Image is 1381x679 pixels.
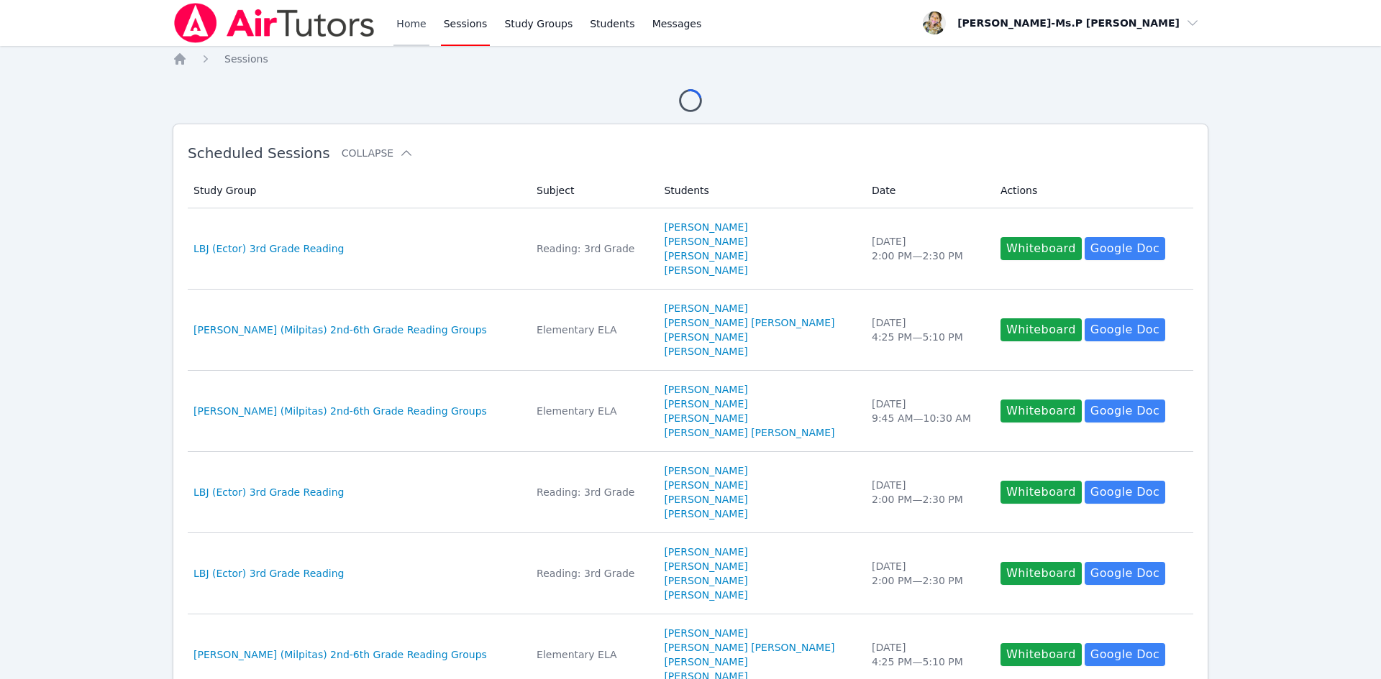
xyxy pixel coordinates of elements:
span: Sessions [224,53,268,65]
th: Subject [528,173,655,208]
a: Google Doc [1085,643,1165,666]
div: Reading: 3rd Grade [537,566,647,581]
tr: LBJ (Ector) 3rd Grade ReadingReading: 3rd Grade[PERSON_NAME][PERSON_NAME][PERSON_NAME][PERSON_NAM... [188,452,1193,533]
div: Reading: 3rd Grade [537,485,647,499]
button: Whiteboard [1001,237,1082,260]
a: [PERSON_NAME] [664,249,747,263]
a: Google Doc [1085,399,1165,422]
a: [PERSON_NAME] [664,397,747,411]
button: Whiteboard [1001,562,1082,585]
a: Google Doc [1085,481,1165,504]
a: Google Doc [1085,318,1165,341]
div: Elementary ELA [537,323,647,337]
div: [DATE] 4:25 PM — 5:10 PM [872,315,983,344]
button: Whiteboard [1001,399,1082,422]
a: [PERSON_NAME] [664,573,747,588]
th: Students [655,173,863,208]
button: Whiteboard [1001,318,1082,341]
a: [PERSON_NAME] [664,411,747,425]
a: [PERSON_NAME] (Milpitas) 2nd-6th Grade Reading Groups [193,323,487,337]
a: LBJ (Ector) 3rd Grade Reading [193,566,344,581]
a: [PERSON_NAME] [664,463,747,478]
a: [PERSON_NAME] [664,220,747,234]
div: Elementary ELA [537,647,647,662]
a: [PERSON_NAME] [664,507,747,521]
th: Actions [992,173,1193,208]
a: [PERSON_NAME] [PERSON_NAME] [664,425,834,440]
a: [PERSON_NAME] [664,626,747,640]
img: Air Tutors [173,3,376,43]
a: [PERSON_NAME] [664,382,747,397]
a: LBJ (Ector) 3rd Grade Reading [193,241,344,256]
th: Date [863,173,992,208]
a: [PERSON_NAME] [664,559,747,573]
div: Reading: 3rd Grade [537,241,647,256]
a: Google Doc [1085,562,1165,585]
a: [PERSON_NAME] [664,234,747,249]
button: Whiteboard [1001,643,1082,666]
div: [DATE] 9:45 AM — 10:30 AM [872,397,983,425]
span: Scheduled Sessions [188,144,330,162]
a: [PERSON_NAME] (Milpitas) 2nd-6th Grade Reading Groups [193,647,487,662]
tr: LBJ (Ector) 3rd Grade ReadingReading: 3rd Grade[PERSON_NAME][PERSON_NAME][PERSON_NAME][PERSON_NAM... [188,208,1193,290]
a: [PERSON_NAME] [664,655,747,669]
a: [PERSON_NAME] [PERSON_NAME] [664,315,834,330]
span: Messages [652,17,702,31]
div: [DATE] 2:00 PM — 2:30 PM [872,234,983,263]
a: [PERSON_NAME] [664,478,747,492]
a: [PERSON_NAME] [664,545,747,559]
a: [PERSON_NAME] [664,263,747,277]
a: [PERSON_NAME] [664,492,747,507]
a: [PERSON_NAME] (Milpitas) 2nd-6th Grade Reading Groups [193,404,487,418]
tr: LBJ (Ector) 3rd Grade ReadingReading: 3rd Grade[PERSON_NAME][PERSON_NAME][PERSON_NAME][PERSON_NAM... [188,533,1193,614]
a: LBJ (Ector) 3rd Grade Reading [193,485,344,499]
a: [PERSON_NAME] [664,301,747,315]
div: Elementary ELA [537,404,647,418]
a: [PERSON_NAME] [664,330,747,344]
div: [DATE] 4:25 PM — 5:10 PM [872,640,983,669]
tr: [PERSON_NAME] (Milpitas) 2nd-6th Grade Reading GroupsElementary ELA[PERSON_NAME][PERSON_NAME] [PE... [188,290,1193,371]
button: Collapse [342,146,414,160]
a: [PERSON_NAME] [664,344,747,359]
tr: [PERSON_NAME] (Milpitas) 2nd-6th Grade Reading GroupsElementary ELA[PERSON_NAME][PERSON_NAME][PER... [188,371,1193,452]
button: Whiteboard [1001,481,1082,504]
nav: Breadcrumb [173,52,1208,66]
a: Sessions [224,52,268,66]
div: [DATE] 2:00 PM — 2:30 PM [872,559,983,588]
a: Google Doc [1085,237,1165,260]
a: [PERSON_NAME] [664,588,747,602]
a: [PERSON_NAME] [PERSON_NAME] [664,640,834,655]
div: [DATE] 2:00 PM — 2:30 PM [872,478,983,507]
th: Study Group [188,173,528,208]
